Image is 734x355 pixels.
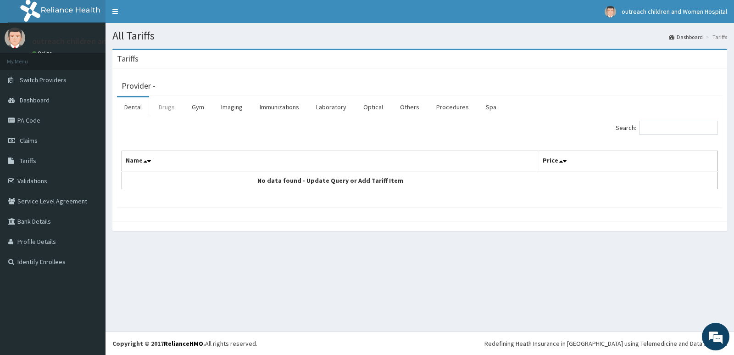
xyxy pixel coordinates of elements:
strong: Copyright © 2017 . [112,339,205,348]
div: Redefining Heath Insurance in [GEOGRAPHIC_DATA] using Telemedicine and Data Science! [484,339,727,348]
li: Tariffs [704,33,727,41]
a: Others [393,97,427,117]
h3: Tariffs [117,55,139,63]
a: Procedures [429,97,476,117]
input: Search: [639,121,718,135]
td: No data found - Update Query or Add Tariff Item [122,172,539,189]
span: Claims [20,136,38,145]
span: Dashboard [20,96,50,104]
img: User Image [605,6,616,17]
th: Price [539,151,718,172]
footer: All rights reserved. [106,332,734,355]
img: User Image [5,28,25,48]
span: outreach children and Women Hospital [622,7,727,16]
a: Imaging [214,97,250,117]
h1: All Tariffs [112,30,727,42]
a: Laboratory [309,97,354,117]
h3: Provider - [122,82,156,90]
span: Tariffs [20,157,36,165]
label: Search: [616,121,718,135]
a: Dental [117,97,149,117]
a: Drugs [151,97,182,117]
th: Name [122,151,539,172]
a: Dashboard [669,33,703,41]
p: outreach children and Women Hospital [32,37,172,45]
a: Gym [184,97,211,117]
a: Immunizations [252,97,306,117]
span: Switch Providers [20,76,67,84]
a: RelianceHMO [164,339,203,348]
a: Spa [478,97,504,117]
a: Optical [356,97,390,117]
a: Online [32,50,54,56]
